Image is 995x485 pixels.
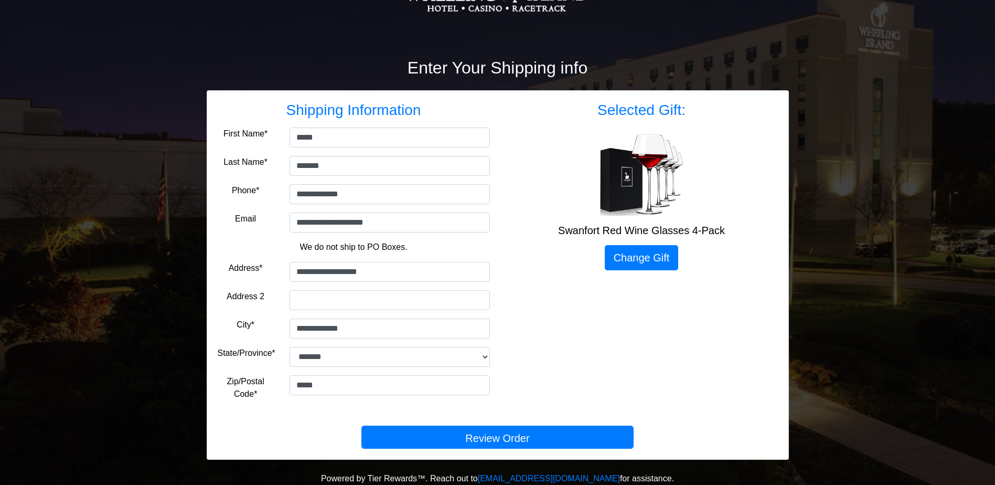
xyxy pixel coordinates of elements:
label: Last Name* [223,156,268,168]
label: Phone* [232,184,260,197]
span: Powered by Tier Rewards™. Reach out to for assistance. [321,474,674,483]
h5: Swanfort Red Wine Glasses 4-Pack [506,224,778,237]
label: State/Province* [218,347,275,360]
label: Zip/Postal Code* [218,375,274,400]
a: [EMAIL_ADDRESS][DOMAIN_NAME] [478,474,620,483]
h2: Enter Your Shipping info [207,58,789,78]
label: First Name* [223,128,268,140]
button: Review Order [361,426,634,449]
h3: Shipping Information [218,101,490,119]
p: We do not ship to PO Boxes. [226,241,482,254]
label: Address 2 [227,290,264,303]
label: Email [235,213,256,225]
a: Change Gift [605,245,679,270]
img: Swanfort Red Wine Glasses 4-Pack [600,132,683,216]
h3: Selected Gift: [506,101,778,119]
label: Address* [229,262,263,275]
label: City* [237,319,254,331]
